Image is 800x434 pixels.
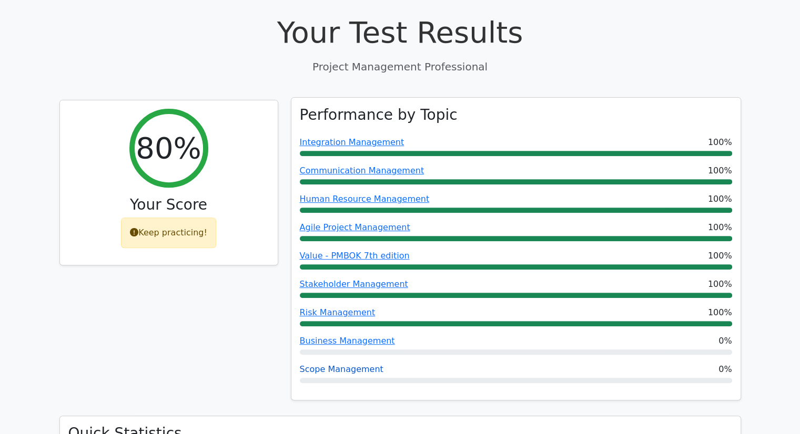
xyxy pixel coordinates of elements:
[300,279,408,289] a: Stakeholder Management
[300,251,410,261] a: Value - PMBOK 7th edition
[708,278,732,291] span: 100%
[300,194,430,204] a: Human Resource Management
[300,106,458,124] h3: Performance by Topic
[708,306,732,319] span: 100%
[708,250,732,262] span: 100%
[59,59,741,75] p: Project Management Professional
[300,166,424,175] a: Communication Management
[59,15,741,50] h1: Your Test Results
[300,364,383,374] a: Scope Management
[136,130,201,166] h2: 80%
[708,221,732,234] span: 100%
[300,222,410,232] a: Agile Project Management
[708,193,732,205] span: 100%
[708,136,732,149] span: 100%
[300,307,376,317] a: Risk Management
[121,218,216,248] div: Keep practicing!
[300,137,404,147] a: Integration Management
[718,335,732,347] span: 0%
[300,336,395,346] a: Business Management
[68,196,269,214] h3: Your Score
[708,164,732,177] span: 100%
[718,363,732,376] span: 0%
